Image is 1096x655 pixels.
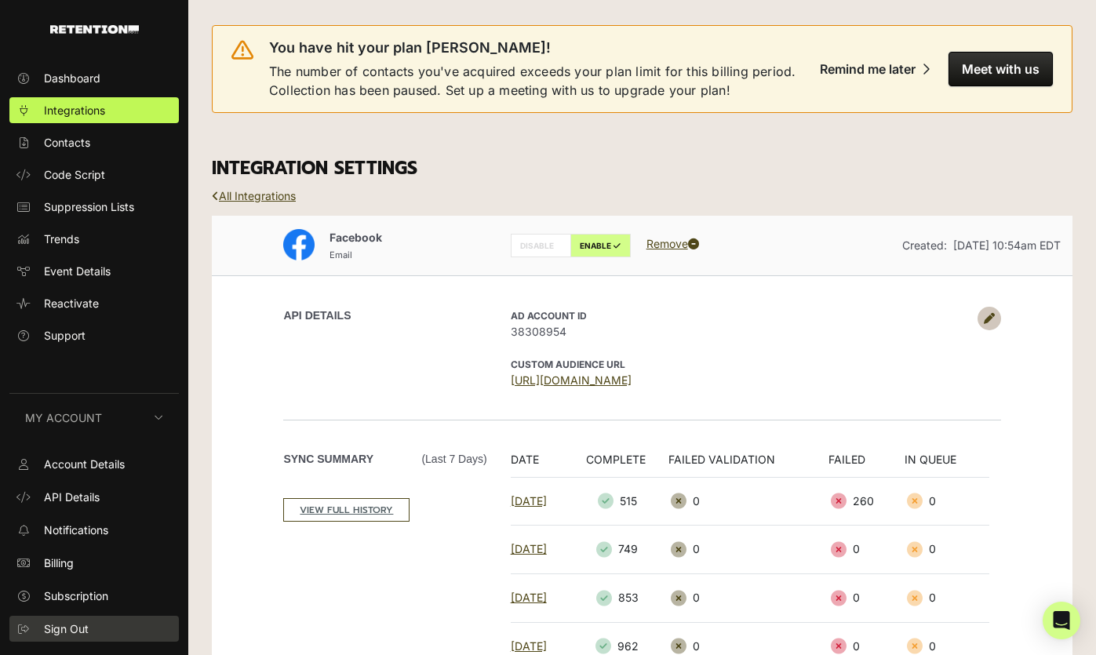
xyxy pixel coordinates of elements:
[44,70,100,86] span: Dashboard
[905,526,989,574] td: 0
[9,583,179,609] a: Subscription
[9,97,179,123] a: Integrations
[9,394,179,442] button: My Account
[573,573,668,622] td: 853
[646,237,699,250] a: Remove
[269,38,551,57] span: You have hit your plan [PERSON_NAME]!
[44,102,105,118] span: Integrations
[949,52,1053,86] button: Meet with us
[668,573,828,622] td: 0
[283,498,410,522] a: VIEW FULL HISTORY
[668,477,828,526] td: 0
[511,373,632,387] a: [URL][DOMAIN_NAME]
[269,62,843,100] span: The number of contacts you've acquired exceeds your plan limit for this billing period. Collectio...
[511,323,970,340] span: 38308954
[421,451,486,468] span: (Last 7 days)
[807,52,942,86] button: Remind me later
[820,61,916,77] div: Remind me later
[668,451,828,478] th: FAILED VALIDATION
[44,263,111,279] span: Event Details
[44,231,79,247] span: Trends
[9,65,179,91] a: Dashboard
[511,358,625,370] strong: CUSTOM AUDIENCE URL
[511,234,571,257] label: DISABLE
[212,158,1072,180] h3: INTEGRATION SETTINGS
[44,456,125,472] span: Account Details
[9,129,179,155] a: Contacts
[511,310,587,322] strong: AD Account ID
[44,620,89,637] span: Sign Out
[44,198,134,215] span: Suppression Lists
[330,231,382,244] span: Facebook
[283,451,486,468] label: Sync Summary
[905,451,989,478] th: IN QUEUE
[9,550,179,576] a: Billing
[44,522,108,538] span: Notifications
[283,307,351,324] label: API DETAILS
[511,591,547,604] a: [DATE]
[9,162,179,187] a: Code Script
[953,238,1061,252] span: [DATE] 10:54am EDT
[9,258,179,284] a: Event Details
[511,639,547,653] a: [DATE]
[511,494,547,508] a: [DATE]
[44,166,105,183] span: Code Script
[828,526,905,574] td: 0
[828,451,905,478] th: FAILED
[828,573,905,622] td: 0
[1043,602,1080,639] div: Open Intercom Messenger
[511,542,547,555] a: [DATE]
[668,526,828,574] td: 0
[44,327,86,344] span: Support
[9,290,179,316] a: Reactivate
[9,517,179,543] a: Notifications
[573,451,668,478] th: COMPLETE
[902,238,947,252] span: Created:
[570,234,631,257] label: ENABLE
[44,134,90,151] span: Contacts
[9,484,179,510] a: API Details
[511,451,573,478] th: DATE
[44,555,74,571] span: Billing
[9,194,179,220] a: Suppression Lists
[828,477,905,526] td: 260
[9,616,179,642] a: Sign Out
[44,295,99,311] span: Reactivate
[44,489,100,505] span: API Details
[9,451,179,477] a: Account Details
[573,477,668,526] td: 515
[283,229,315,260] img: Facebook
[905,477,989,526] td: 0
[50,25,139,34] img: Retention.com
[573,526,668,574] td: 749
[330,249,352,260] small: Email
[9,226,179,252] a: Trends
[9,322,179,348] a: Support
[905,573,989,622] td: 0
[44,588,108,604] span: Subscription
[212,189,296,202] a: All Integrations
[25,409,102,426] span: My Account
